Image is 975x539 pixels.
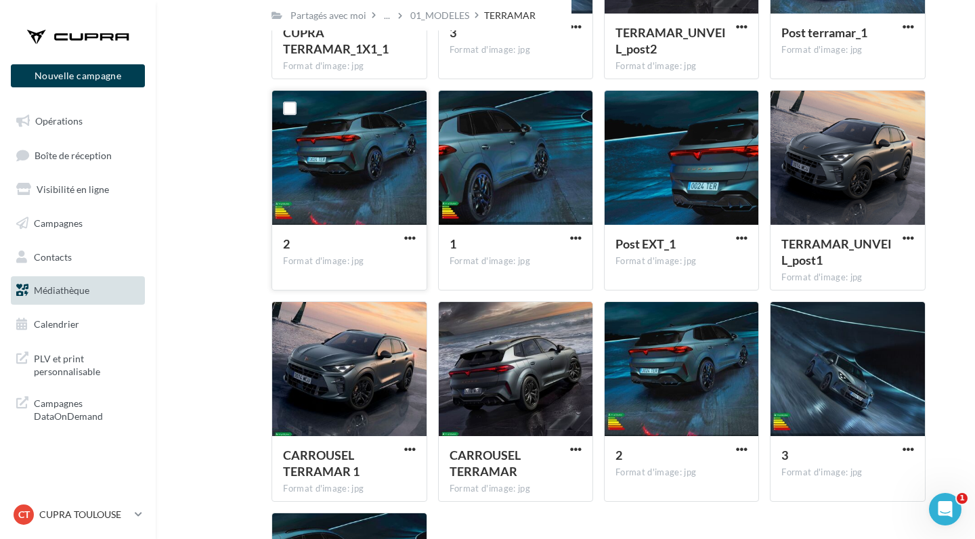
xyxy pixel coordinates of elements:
[283,483,415,495] div: Format d'image: jpg
[450,483,582,495] div: Format d'image: jpg
[8,107,148,135] a: Opérations
[450,448,521,479] span: CARROUSEL TERRAMAR
[34,318,79,330] span: Calendrier
[615,25,726,56] span: TERRAMAR_UNVEIL_post2
[615,448,622,462] span: 2
[290,9,366,22] div: Partagés avec moi
[34,394,139,423] span: Campagnes DataOnDemand
[781,25,867,40] span: Post terramar_1
[929,493,961,525] iframe: Intercom live chat
[781,236,892,267] span: TERRAMAR_UNVEIL_post1
[615,60,747,72] div: Format d'image: jpg
[781,272,913,284] div: Format d'image: jpg
[8,389,148,429] a: Campagnes DataOnDemand
[35,149,112,160] span: Boîte de réception
[8,276,148,305] a: Médiathèque
[8,243,148,272] a: Contacts
[34,284,89,296] span: Médiathèque
[18,508,30,521] span: CT
[450,236,456,251] span: 1
[781,448,788,462] span: 3
[381,6,393,25] div: ...
[8,141,148,170] a: Boîte de réception
[615,467,747,479] div: Format d'image: jpg
[484,9,536,22] div: TERRAMAR
[283,60,415,72] div: Format d'image: jpg
[37,184,109,195] span: Visibilité en ligne
[8,310,148,339] a: Calendrier
[957,493,968,504] span: 1
[283,236,290,251] span: 2
[615,255,747,267] div: Format d'image: jpg
[615,236,676,251] span: Post EXT_1
[8,209,148,238] a: Campagnes
[450,44,582,56] div: Format d'image: jpg
[11,502,145,527] a: CT CUPRA TOULOUSE
[781,467,913,479] div: Format d'image: jpg
[450,255,582,267] div: Format d'image: jpg
[34,251,72,262] span: Contacts
[283,255,415,267] div: Format d'image: jpg
[450,25,456,40] span: 3
[410,9,469,22] div: 01_MODELES
[8,344,148,384] a: PLV et print personnalisable
[34,217,83,229] span: Campagnes
[283,448,360,479] span: CARROUSEL TERRAMAR 1
[781,44,913,56] div: Format d'image: jpg
[35,115,83,127] span: Opérations
[39,508,129,521] p: CUPRA TOULOUSE
[34,349,139,379] span: PLV et print personnalisable
[11,64,145,87] button: Nouvelle campagne
[8,175,148,204] a: Visibilité en ligne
